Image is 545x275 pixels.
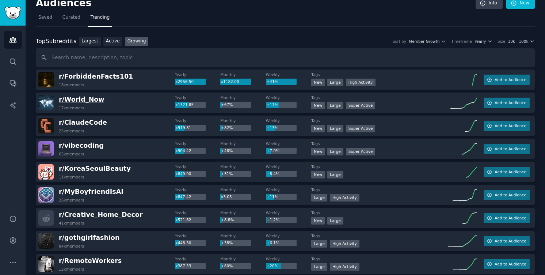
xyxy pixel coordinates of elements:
dt: Tags [311,256,448,261]
dt: Tags [311,72,448,77]
div: Large [327,125,343,132]
div: 18k members [59,82,84,87]
span: x919.81 [175,125,191,130]
dt: Tags [311,95,448,100]
dt: Monthly [220,141,266,146]
dt: Monthly [220,210,266,215]
div: 12k members [59,267,84,272]
div: High Activity [330,263,359,271]
div: Large [311,240,327,248]
dt: Monthly [220,164,266,169]
span: r/ Creative_Home_Decor [59,211,143,218]
dt: Weekly [266,256,312,261]
button: Add to Audience [484,144,530,154]
span: +11% [267,195,278,199]
dt: Monthly [220,72,266,77]
div: Top Subreddits [36,37,76,46]
dt: Yearly [175,233,221,238]
div: New [311,217,325,225]
span: Add to Audience [495,146,526,151]
a: Growing [125,37,149,46]
div: High Activity [330,194,359,201]
div: 41k members [59,221,84,226]
span: +17% [267,102,278,107]
dt: Monthly [220,95,266,100]
a: Active [103,37,122,46]
dt: Tags [311,164,448,169]
span: x1182.00 [221,79,239,84]
span: r/ MyBoyfriendIsAI [59,188,123,195]
div: New [311,79,325,86]
div: New [311,102,325,109]
span: x904.42 [175,148,191,153]
div: New [311,125,325,132]
span: +7.0% [267,148,279,153]
span: Add to Audience [495,238,526,244]
dt: Monthly [220,256,266,261]
div: Size [498,39,506,44]
div: Large [327,217,343,225]
div: Large [327,79,343,86]
a: Largest [79,37,101,46]
button: Add to Audience [484,213,530,223]
dt: Weekly [266,95,312,100]
img: ClaudeCode [38,118,54,133]
dt: Weekly [266,141,312,146]
span: Add to Audience [495,192,526,197]
span: +82% [221,125,233,130]
span: +8.4% [267,172,279,176]
span: r/ ForbiddenFacts101 [59,73,133,80]
span: +80% [221,264,233,268]
span: 10k - 100k [508,39,528,44]
a: Curated [60,12,83,27]
img: gothgirlfashion [38,233,54,249]
img: MyBoyfriendIsAI [38,187,54,203]
span: r/ KoreaSeoulBeauty [59,165,131,172]
span: Curated [62,14,80,21]
span: Add to Audience [495,215,526,221]
dt: Tags [311,233,448,238]
dt: Weekly [266,118,312,123]
div: New [311,148,325,155]
img: World_Now [38,95,54,110]
img: KoreaSeoulBeauty [38,164,54,180]
span: r/ World_Now [59,96,104,103]
span: +41% [267,79,278,84]
span: r/ gothgirlfashion [59,234,119,241]
dt: Tags [311,141,448,146]
div: 26k members [59,197,84,203]
input: Search name, description, topic [36,48,535,67]
span: +6.1% [267,241,279,245]
a: Saved [36,12,55,27]
div: Super Active [346,102,376,109]
div: 17k members [59,105,84,110]
div: Timeframe [451,39,472,44]
button: Member Growth [409,39,446,44]
span: Trending [91,14,110,21]
span: +38% [221,241,233,245]
span: x849.00 [175,172,191,176]
dt: Monthly [220,118,266,123]
span: Add to Audience [495,261,526,267]
div: 25k members [59,128,84,133]
button: Add to Audience [484,190,530,200]
div: Large [327,102,343,109]
span: x1321.85 [175,102,194,107]
span: +67% [221,102,233,107]
span: x2956.50 [175,79,194,84]
div: High Activity [330,240,359,248]
div: 11k members [59,174,84,180]
span: Add to Audience [495,123,526,128]
button: 10k - 100k [508,39,535,44]
dt: Tags [311,118,448,123]
div: 65k members [59,151,84,157]
dt: Tags [311,210,448,215]
span: r/ ClaudeCode [59,119,107,126]
span: Add to Audience [495,100,526,105]
span: Member Growth [409,39,440,44]
span: x387.53 [175,264,191,268]
dt: Yearly [175,187,221,192]
dt: Yearly [175,210,221,215]
span: x3.05 [221,195,232,199]
img: ForbiddenFacts101 [38,72,54,87]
